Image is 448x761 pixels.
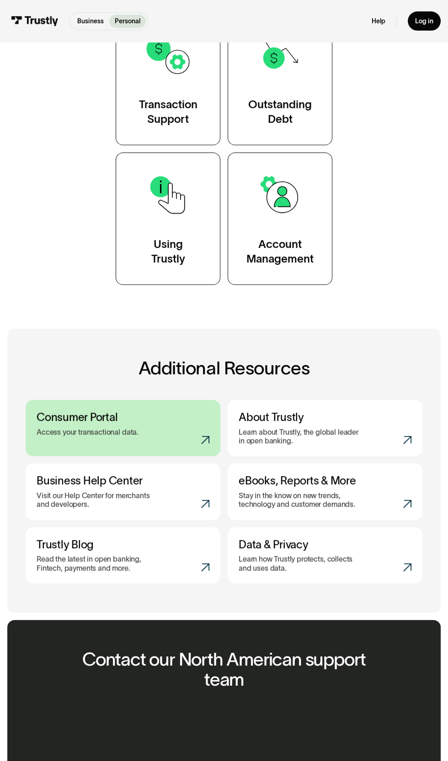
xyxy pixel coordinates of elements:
[115,16,140,26] p: Personal
[246,237,314,266] div: Account Management
[116,152,220,285] a: UsingTrustly
[26,400,220,456] a: Consumer PortalAccess your transactional data.
[239,491,362,509] p: Stay in the know on new trends, technology and customer demands.
[26,463,220,520] a: Business Help CenterVisit our Help Center for merchants and developers.
[228,527,422,583] a: Data & PrivacyLearn how Trustly protects, collects and uses data.
[228,13,332,145] a: OutstandingDebt
[26,358,422,378] h2: Additional Resources
[151,237,185,266] div: Using Trustly
[228,400,422,456] a: About TrustlyLearn about Trustly, the global leader in open banking.
[37,411,209,424] h3: Consumer Portal
[9,746,55,758] aside: Language selected: English (United States)
[228,463,422,520] a: eBooks, Reports & MoreStay in the know on new trends, technology and customer demands.
[116,13,220,145] a: TransactionSupport
[72,15,109,28] a: Business
[239,428,362,445] p: Learn about Trustly, the global leader in open banking.
[77,16,104,26] p: Business
[37,491,160,509] p: Visit our Help Center for merchants and developers.
[37,555,160,572] p: Read the latest in open banking, Fintech, payments and more.
[415,17,433,25] div: Log in
[62,649,386,689] h2: Contact our North American support team
[37,538,209,551] h3: Trustly Blog
[239,411,411,424] h3: About Trustly
[372,17,385,25] a: Help
[18,747,55,758] ul: Language list
[228,152,332,285] a: AccountManagement
[248,97,312,126] div: Outstanding Debt
[37,428,139,436] p: Access your transactional data.
[11,16,59,26] img: Trustly Logo
[239,538,411,551] h3: Data & Privacy
[239,555,362,572] p: Learn how Trustly protects, collects and uses data.
[408,11,441,31] a: Log in
[239,474,411,488] h3: eBooks, Reports & More
[37,474,209,488] h3: Business Help Center
[26,527,220,583] a: Trustly BlogRead the latest in open banking, Fintech, payments and more.
[139,97,197,126] div: Transaction Support
[109,15,146,28] a: Personal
